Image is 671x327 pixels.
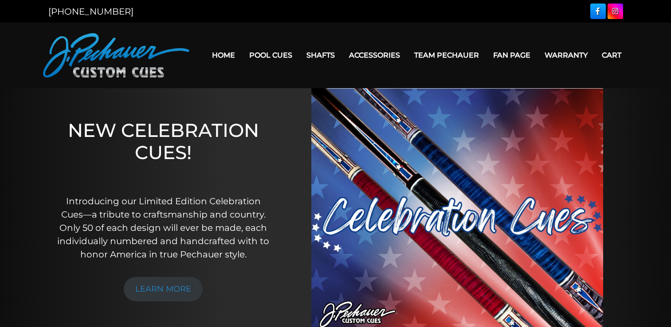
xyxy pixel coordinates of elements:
[124,277,203,301] a: LEARN MORE
[55,119,272,183] h1: NEW CELEBRATION CUES!
[595,44,628,66] a: Cart
[342,44,407,66] a: Accessories
[48,6,133,17] a: [PHONE_NUMBER]
[538,44,595,66] a: Warranty
[486,44,538,66] a: Fan Page
[407,44,486,66] a: Team Pechauer
[43,33,189,78] img: Pechauer Custom Cues
[242,44,299,66] a: Pool Cues
[205,44,242,66] a: Home
[299,44,342,66] a: Shafts
[55,195,272,261] p: Introducing our Limited Edition Celebration Cues—a tribute to craftsmanship and country. Only 50 ...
